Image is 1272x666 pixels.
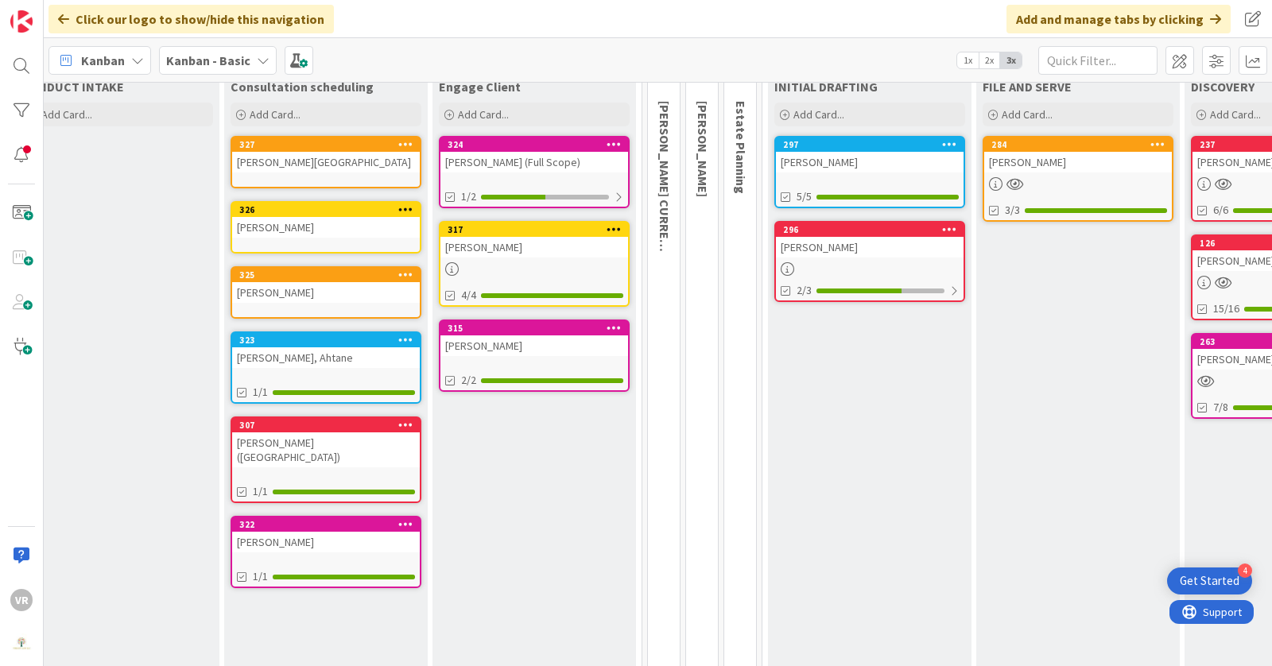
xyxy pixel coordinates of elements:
div: 323 [239,335,420,346]
div: 325 [239,269,420,281]
span: Estate Planning [733,101,749,194]
div: 307 [232,418,420,432]
div: 307[PERSON_NAME] ([GEOGRAPHIC_DATA]) [232,418,420,467]
span: Add Card... [1210,107,1261,122]
span: DISCOVERY [1191,79,1255,95]
img: avatar [10,633,33,656]
div: [PERSON_NAME] [232,217,420,238]
span: 1/1 [253,384,268,401]
span: Add Card... [458,107,509,122]
div: 325 [232,268,420,282]
div: [PERSON_NAME] [232,532,420,552]
span: 4/4 [461,287,476,304]
span: Engage Client [439,79,521,95]
span: 3x [1000,52,1022,68]
div: 296[PERSON_NAME] [776,223,964,257]
div: 284 [991,139,1172,150]
div: 324 [440,137,628,152]
span: 2x [979,52,1000,68]
div: [PERSON_NAME] [776,152,964,172]
div: 297[PERSON_NAME] [776,137,964,172]
span: Add Card... [1002,107,1053,122]
div: [PERSON_NAME], Ahtane [232,347,420,368]
div: 297 [783,139,964,150]
div: 322 [232,517,420,532]
div: [PERSON_NAME][GEOGRAPHIC_DATA] [232,152,420,172]
div: 315 [440,321,628,335]
div: [PERSON_NAME] [984,152,1172,172]
div: [PERSON_NAME] (Full Scope) [440,152,628,172]
img: Visit kanbanzone.com [10,10,33,33]
div: 324[PERSON_NAME] (Full Scope) [440,137,628,172]
div: 327 [232,137,420,152]
span: KRISTI PROBATE [695,101,711,197]
div: 296 [776,223,964,237]
div: [PERSON_NAME] [776,237,964,257]
span: 7/8 [1213,399,1228,416]
div: [PERSON_NAME] [440,335,628,356]
div: 326 [232,203,420,217]
div: Click our logo to show/hide this navigation [48,5,334,33]
span: 1/1 [253,483,268,500]
span: 3/3 [1005,202,1020,219]
div: 315 [448,323,628,334]
span: 2/2 [461,372,476,389]
div: 297 [776,137,964,152]
div: 323[PERSON_NAME], Ahtane [232,333,420,368]
div: 323 [232,333,420,347]
div: 317 [448,224,628,235]
div: Add and manage tabs by clicking [1006,5,1231,33]
span: 2/3 [797,282,812,299]
input: Quick Filter... [1038,46,1158,75]
span: KRISTI CURRENT CLIENTS [657,101,673,308]
span: Add Card... [793,107,844,122]
div: 317[PERSON_NAME] [440,223,628,257]
span: Add Card... [41,107,92,122]
div: [PERSON_NAME] [232,282,420,303]
b: Kanban - Basic [166,52,250,68]
span: Support [33,2,72,21]
div: 284[PERSON_NAME] [984,137,1172,172]
div: [PERSON_NAME] [440,237,628,257]
div: 322 [239,519,420,530]
div: 4 [1238,563,1252,578]
div: 327[PERSON_NAME][GEOGRAPHIC_DATA] [232,137,420,172]
span: 6/6 [1213,202,1228,219]
div: 327 [239,139,420,150]
span: INITIAL DRAFTING [774,79,878,95]
div: Get Started [1180,573,1239,589]
span: 1x [957,52,979,68]
span: 1/2 [461,188,476,205]
div: 325[PERSON_NAME] [232,268,420,303]
div: 322[PERSON_NAME] [232,517,420,552]
div: 324 [448,139,628,150]
div: 317 [440,223,628,237]
span: Consultation scheduling [231,79,374,95]
div: 315[PERSON_NAME] [440,321,628,356]
div: Open Get Started checklist, remaining modules: 4 [1167,567,1252,594]
div: 326[PERSON_NAME] [232,203,420,238]
div: VR [10,589,33,611]
span: Kanban [81,51,125,70]
div: 284 [984,137,1172,152]
div: 307 [239,420,420,431]
div: 326 [239,204,420,215]
span: 5/5 [797,188,812,205]
span: CONDUCT INTAKE [22,79,124,95]
span: FILE AND SERVE [983,79,1072,95]
div: [PERSON_NAME] ([GEOGRAPHIC_DATA]) [232,432,420,467]
span: Add Card... [250,107,301,122]
span: 15/16 [1213,300,1239,317]
span: 1/1 [253,568,268,585]
div: 296 [783,224,964,235]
